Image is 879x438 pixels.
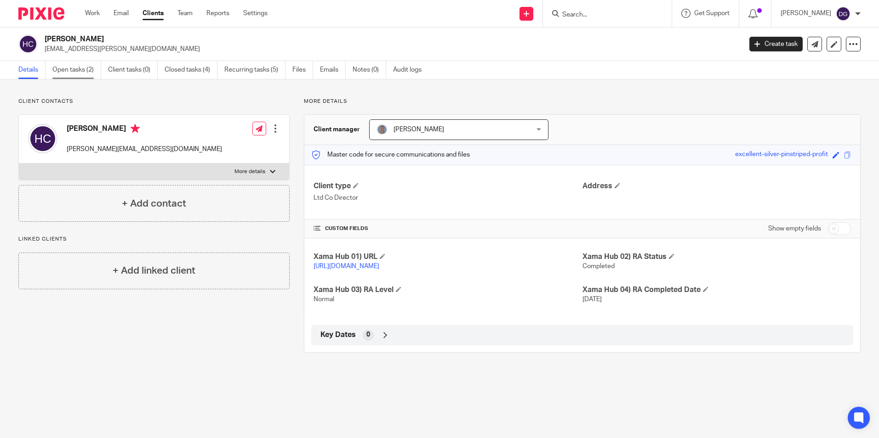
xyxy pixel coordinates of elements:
[143,9,164,18] a: Clients
[224,61,285,79] a: Recurring tasks (5)
[45,34,597,44] h2: [PERSON_NAME]
[582,296,602,303] span: [DATE]
[18,7,64,20] img: Pixie
[292,61,313,79] a: Files
[206,9,229,18] a: Reports
[561,11,644,19] input: Search
[18,34,38,54] img: svg%3E
[52,61,101,79] a: Open tasks (2)
[781,9,831,18] p: [PERSON_NAME]
[582,263,615,270] span: Completed
[314,181,582,191] h4: Client type
[314,296,334,303] span: Normal
[45,45,736,54] p: [EMAIL_ADDRESS][PERSON_NAME][DOMAIN_NAME]
[768,224,821,233] label: Show empty fields
[311,150,470,159] p: Master code for secure communications and files
[18,61,46,79] a: Details
[114,9,129,18] a: Email
[735,150,828,160] div: excellent-silver-pinstriped-profit
[314,225,582,232] h4: CUSTOM FIELDS
[108,61,158,79] a: Client tasks (0)
[320,330,356,340] span: Key Dates
[582,252,851,262] h4: Xama Hub 02) RA Status
[366,330,370,339] span: 0
[314,193,582,202] p: Ltd Co Director
[67,124,222,135] h4: [PERSON_NAME]
[393,61,428,79] a: Audit logs
[694,10,730,17] span: Get Support
[113,264,195,278] h4: + Add linked client
[377,124,388,135] img: James%20Headshot.png
[67,145,222,154] p: [PERSON_NAME][EMAIL_ADDRESS][DOMAIN_NAME]
[165,61,217,79] a: Closed tasks (4)
[353,61,386,79] a: Notes (0)
[582,285,851,295] h4: Xama Hub 04) RA Completed Date
[177,9,193,18] a: Team
[314,263,379,270] a: [URL][DOMAIN_NAME]
[243,9,268,18] a: Settings
[234,168,265,175] p: More details
[122,197,186,211] h4: + Add contact
[314,125,360,134] h3: Client manager
[749,37,803,51] a: Create task
[18,236,290,243] p: Linked clients
[28,124,57,153] img: svg%3E
[314,285,582,295] h4: Xama Hub 03) RA Level
[314,252,582,262] h4: Xama Hub 01) URL
[18,98,290,105] p: Client contacts
[320,61,346,79] a: Emails
[131,124,140,133] i: Primary
[304,98,861,105] p: More details
[85,9,100,18] a: Work
[836,6,850,21] img: svg%3E
[582,181,851,191] h4: Address
[394,126,444,133] span: [PERSON_NAME]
